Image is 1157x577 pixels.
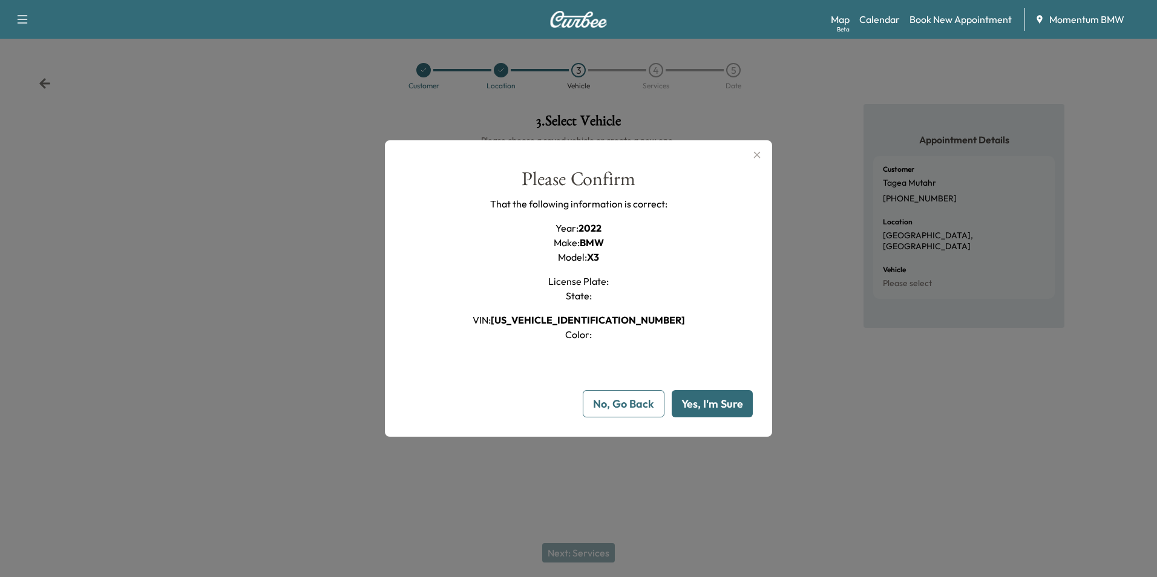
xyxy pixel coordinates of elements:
a: Calendar [859,12,900,27]
span: [US_VEHICLE_IDENTIFICATION_NUMBER] [491,314,685,326]
span: 2022 [578,222,601,234]
h1: VIN : [473,313,685,327]
h1: State : [566,288,592,303]
img: Curbee Logo [549,11,608,28]
span: Momentum BMW [1049,12,1124,27]
p: That the following information is correct: [490,197,667,211]
h1: Make : [554,235,604,250]
h1: Color : [565,327,592,342]
div: Please Confirm [522,169,635,197]
a: MapBeta [831,12,850,27]
h1: License Plate : [548,274,609,288]
span: X3 [587,251,599,263]
div: Beta [837,25,850,34]
h1: Model : [558,250,599,264]
button: No, Go Back [583,390,664,417]
h1: Year : [556,221,601,235]
span: BMW [580,236,604,249]
a: Book New Appointment [910,12,1012,27]
button: Yes, I'm Sure [672,390,753,417]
